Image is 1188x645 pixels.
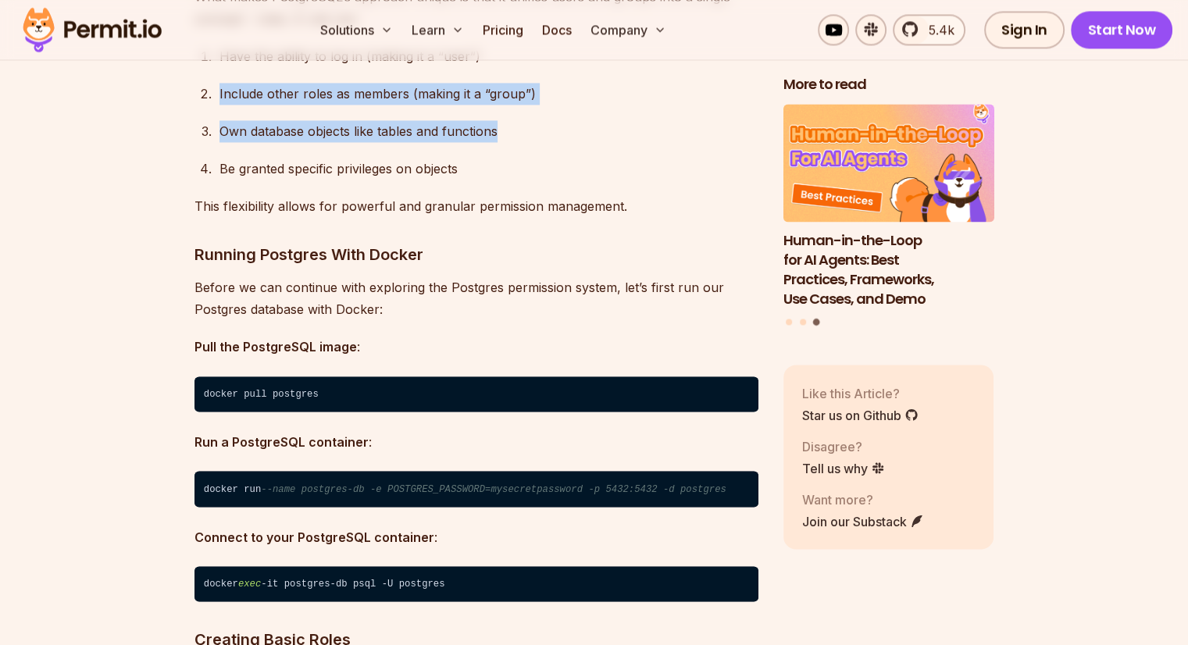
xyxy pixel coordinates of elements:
[783,104,994,328] div: Posts
[194,529,434,544] strong: Connect to your PostgreSQL container
[802,511,924,530] a: Join our Substack
[194,195,758,217] p: This flexibility allows for powerful and granular permission management.
[219,120,758,142] div: Own database objects like tables and functions
[919,20,954,39] span: 5.4k
[802,437,885,455] p: Disagree?
[783,231,994,308] h3: Human-in-the-Loop for AI Agents: Best Practices, Frameworks, Use Cases, and Demo
[194,376,758,412] code: docker pull postgres
[194,471,758,507] code: docker run
[194,430,758,452] p: :
[800,319,806,325] button: Go to slide 2
[405,14,470,45] button: Learn
[194,433,369,449] strong: Run a PostgreSQL container
[783,104,994,309] li: 3 of 3
[194,339,357,355] strong: Pull the PostgreSQL image
[783,75,994,94] h2: More to read
[783,104,994,309] a: Human-in-the-Loop for AI Agents: Best Practices, Frameworks, Use Cases, and DemoHuman-in-the-Loop...
[194,276,758,320] p: Before we can continue with exploring the Postgres permission system, let’s first run our Postgre...
[893,14,965,45] a: 5.4k
[194,242,758,267] h3: Running Postgres With Docker
[194,566,758,602] code: docker -it postgres-db psql -U postgres
[536,14,578,45] a: Docs
[786,319,792,325] button: Go to slide 1
[783,104,994,223] img: Human-in-the-Loop for AI Agents: Best Practices, Frameworks, Use Cases, and Demo
[238,578,261,589] span: exec
[802,458,885,477] a: Tell us why
[802,383,919,402] p: Like this Article?
[1071,11,1173,48] a: Start Now
[984,11,1065,48] a: Sign In
[194,336,758,358] p: :
[476,14,530,45] a: Pricing
[802,490,924,508] p: Want more?
[219,83,758,105] div: Include other roles as members (making it a “group”)
[16,3,169,56] img: Permit logo
[219,158,758,180] div: Be granted specific privileges on objects
[813,319,820,326] button: Go to slide 3
[314,14,399,45] button: Solutions
[261,483,726,494] span: --name postgres-db -e POSTGRES_PASSWORD=mysecretpassword -p 5432:5432 -d postgres
[802,405,919,424] a: Star us on Github
[584,14,672,45] button: Company
[194,526,758,547] p: :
